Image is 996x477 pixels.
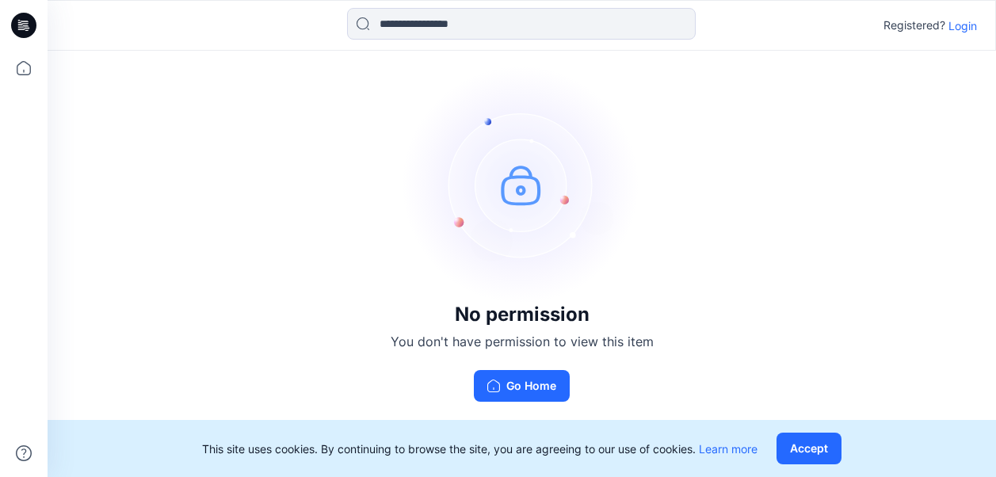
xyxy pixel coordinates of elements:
p: Login [948,17,977,34]
p: This site uses cookies. By continuing to browse the site, you are agreeing to our use of cookies. [202,441,757,457]
h3: No permission [391,303,654,326]
p: Registered? [883,16,945,35]
button: Accept [777,433,841,464]
p: You don't have permission to view this item [391,332,654,351]
a: Learn more [699,442,757,456]
button: Go Home [474,370,570,402]
img: no-perm.svg [403,66,641,303]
